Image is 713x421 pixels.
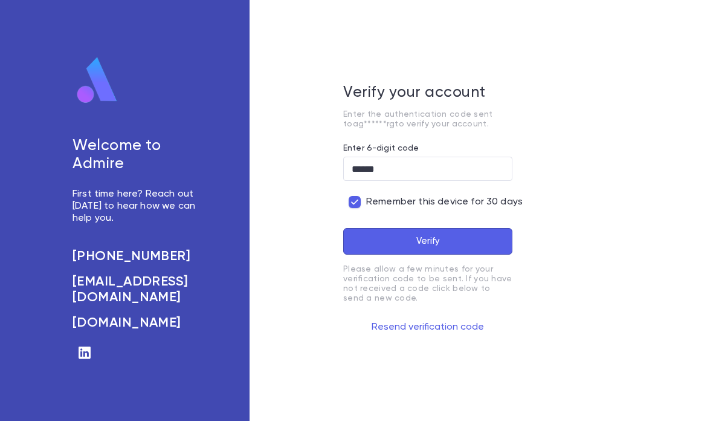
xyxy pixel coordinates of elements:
img: logo [73,56,122,105]
button: Verify [343,228,512,255]
a: [DOMAIN_NAME] [73,315,201,331]
h5: Welcome to Admire [73,137,201,174]
p: First time here? Reach out [DATE] to hear how we can help you. [73,188,201,224]
button: Resend verification code [343,318,512,337]
label: Enter 6-digit code [343,143,419,153]
a: [PHONE_NUMBER] [73,249,201,264]
a: [EMAIL_ADDRESS][DOMAIN_NAME] [73,274,201,305]
p: Please allow a few minutes for your verification code to be sent. If you have not received a code... [343,264,512,303]
span: Remember this device for 30 days [366,196,523,208]
h5: Verify your account [343,84,512,102]
p: Enter the authentication code sent to ag******rg to verify your account. [343,109,512,129]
